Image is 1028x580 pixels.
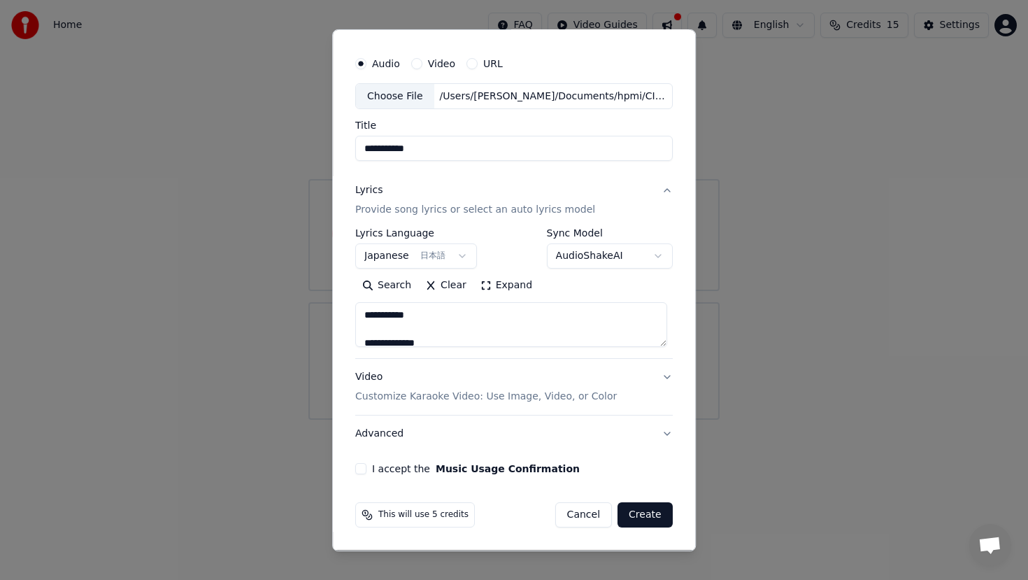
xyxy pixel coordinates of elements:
button: Create [617,502,673,528]
button: Clear [418,274,473,297]
label: URL [483,58,503,68]
button: Cancel [555,502,612,528]
button: Advanced [355,416,673,452]
label: Video [428,58,455,68]
div: Choose File [356,83,434,108]
div: LyricsProvide song lyrics or select an auto lyrics model [355,228,673,358]
label: I accept the [372,464,580,474]
label: Audio [372,58,400,68]
span: This will use 5 credits [378,509,469,521]
button: I accept the [436,464,580,474]
div: Video [355,370,617,404]
p: Provide song lyrics or select an auto lyrics model [355,203,595,217]
div: Lyrics [355,183,383,197]
button: VideoCustomize Karaoke Video: Use Image, Video, or Color [355,359,673,415]
button: Search [355,274,418,297]
p: Customize Karaoke Video: Use Image, Video, or Color [355,390,617,404]
label: Sync Model [547,228,673,238]
button: Expand [473,274,539,297]
label: Lyrics Language [355,228,477,238]
button: LyricsProvide song lyrics or select an auto lyrics model [355,172,673,228]
div: /Users/[PERSON_NAME]/Documents/hpmi/CIY.m4a [434,89,672,103]
label: Title [355,120,673,130]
